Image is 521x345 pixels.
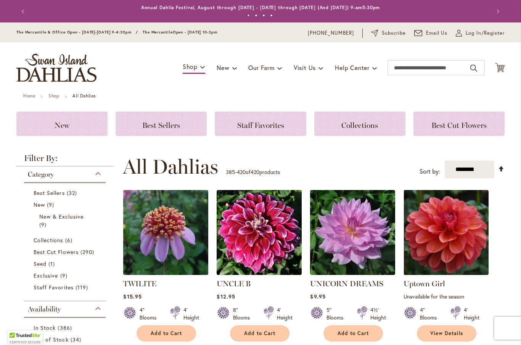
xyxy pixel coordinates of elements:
[308,29,354,37] a: [PHONE_NUMBER]
[404,269,489,276] a: Uptown Girl
[34,248,98,256] a: Best Cut Flowers
[16,30,173,35] span: The Mercantile & Office Open - [DATE]-[DATE] 9-4:30pm / The Mercantile
[338,330,369,337] span: Add to Cart
[34,260,47,267] span: Seed
[47,201,56,209] span: 9
[55,121,69,130] span: New
[151,330,182,337] span: Add to Cart
[404,293,489,300] p: Unavailable for the season
[76,283,90,291] span: 119
[123,155,218,178] span: All Dahlias
[34,284,74,291] span: Staff Favorites
[277,306,293,321] div: 4' Height
[217,279,251,288] a: UNCLE B
[294,64,316,72] span: Visit Us
[371,29,406,37] a: Subscribe
[215,112,306,136] a: Staff Favorites
[310,269,395,276] a: UNICORN DREAMS
[310,279,383,288] a: UNICORN DREAMS
[217,64,229,72] span: New
[420,165,440,179] label: Sort by:
[16,4,32,19] button: Previous
[183,306,199,321] div: 4' Height
[335,64,370,72] span: Help Center
[431,121,487,130] span: Best Cut Flowers
[39,212,92,228] a: New &amp; Exclusive
[123,269,208,276] a: TWILITE
[370,306,386,321] div: 4½' Height
[247,14,250,17] button: 1 of 4
[404,190,489,275] img: Uptown Girl
[140,306,161,321] div: 4" Blooms
[237,121,284,130] span: Staff Favorites
[34,283,98,291] a: Staff Favorites
[137,325,196,342] button: Add to Cart
[141,5,380,10] a: Annual Dahlia Festival, August through [DATE] - [DATE] through [DATE] (And [DATE]) 9-am5:30pm
[48,93,59,99] a: Shop
[16,54,96,82] a: store logo
[142,121,180,130] span: Best Sellers
[255,14,257,17] button: 2 of 4
[23,93,35,99] a: Home
[34,324,98,332] a: In Stock 386
[489,4,505,19] button: Next
[34,272,98,280] a: Exclusive
[310,293,325,300] span: $9.95
[34,336,69,343] span: Out of Stock
[420,306,441,321] div: 4" Blooms
[67,189,79,197] span: 32
[413,112,505,136] a: Best Cut Flowers
[6,318,27,339] iframe: Launch Accessibility Center
[34,272,58,279] span: Exclusive
[226,166,280,178] p: - of products
[28,170,54,179] span: Category
[34,189,98,197] a: Best Sellers
[28,305,61,313] span: Availability
[426,29,448,37] span: Email Us
[430,330,463,337] span: View Details
[326,306,348,321] div: 5" Blooms
[314,112,405,136] a: Collections
[34,201,45,208] span: New
[262,14,265,17] button: 3 of 4
[116,112,207,136] a: Best Sellers
[217,293,235,300] span: $12.95
[183,62,198,70] span: Shop
[341,121,378,130] span: Collections
[16,154,113,166] strong: Filter By:
[382,29,406,37] span: Subscribe
[464,306,479,321] div: 4' Height
[123,279,156,288] a: TWILITE
[123,190,208,275] img: TWILITE
[244,330,275,337] span: Add to Cart
[60,272,69,280] span: 9
[34,201,98,209] a: New
[248,64,274,72] span: Our Farm
[404,279,445,288] a: Uptown Girl
[237,168,246,176] span: 420
[72,93,96,99] strong: All Dahlias
[34,324,56,331] span: In Stock
[39,220,48,228] span: 9
[123,293,142,300] span: $15.95
[34,236,63,244] span: Collections
[456,29,505,37] a: Log In/Register
[323,325,383,342] button: Add to Cart
[39,213,84,220] span: New & Exclusive
[34,189,65,196] span: Best Sellers
[217,190,302,275] img: Uncle B
[270,14,273,17] button: 4 of 4
[34,236,98,244] a: Collections
[310,190,395,275] img: UNICORN DREAMS
[65,236,74,244] span: 6
[251,168,259,176] span: 420
[414,29,448,37] a: Email Us
[173,30,217,35] span: Open - [DATE] 10-3pm
[34,260,98,268] a: Seed
[230,325,289,342] button: Add to Cart
[233,306,254,321] div: 8" Blooms
[71,335,83,343] span: 34
[417,325,476,342] a: View Details
[466,29,505,37] span: Log In/Register
[34,248,79,256] span: Best Cut Flowers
